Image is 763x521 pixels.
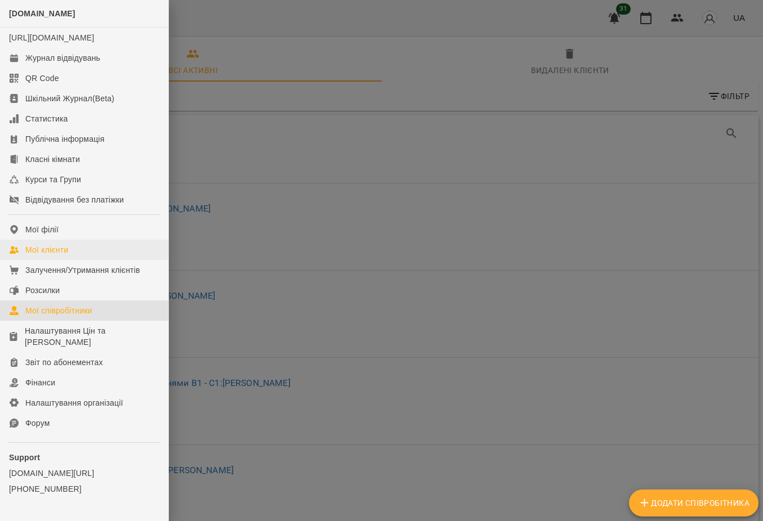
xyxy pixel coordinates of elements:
div: Налаштування Цін та [PERSON_NAME] [25,325,159,348]
div: Розсилки [25,285,60,296]
div: Залучення/Утримання клієнтів [25,264,140,276]
div: Мої співробітники [25,305,92,316]
a: [PHONE_NUMBER] [9,483,159,495]
button: Додати співробітника [629,489,758,516]
div: Мої клієнти [25,244,68,255]
div: Мої філії [25,224,59,235]
div: Статистика [25,113,68,124]
a: [DOMAIN_NAME][URL] [9,468,159,479]
div: Шкільний Журнал(Beta) [25,93,114,104]
div: Відвідування без платіжки [25,194,124,205]
div: Курси та Групи [25,174,81,185]
div: Звіт по абонементах [25,357,103,368]
div: Публічна інформація [25,133,104,145]
span: [DOMAIN_NAME] [9,9,75,18]
div: Фінанси [25,377,55,388]
a: [URL][DOMAIN_NAME] [9,33,94,42]
div: QR Code [25,73,59,84]
div: Класні кімнати [25,154,80,165]
p: Support [9,452,159,463]
div: Форум [25,417,50,429]
div: Налаштування організації [25,397,123,408]
span: Додати співробітника [638,496,749,510]
div: Журнал відвідувань [25,52,100,64]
